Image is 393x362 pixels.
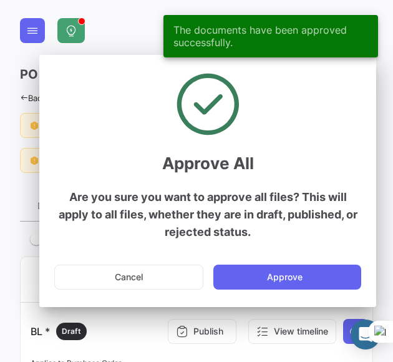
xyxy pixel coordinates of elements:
h3: PO 132525-01 [20,66,109,83]
button: Publish [168,319,236,344]
button: Approve [213,265,361,290]
div: Details [37,200,65,211]
span: The documents have been approved successfully. [173,24,368,49]
button: View timeline [248,319,336,344]
p: Approve All [54,155,361,172]
a: Back to the list of Purchase Orders [20,93,165,103]
div: Abrir Intercom Messenger [351,320,381,350]
span: Draft [62,326,81,337]
button: Cancel [54,265,203,290]
h4: Are you sure you want to approve all files? This will apply to all files, whether they are in dra... [54,188,361,241]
